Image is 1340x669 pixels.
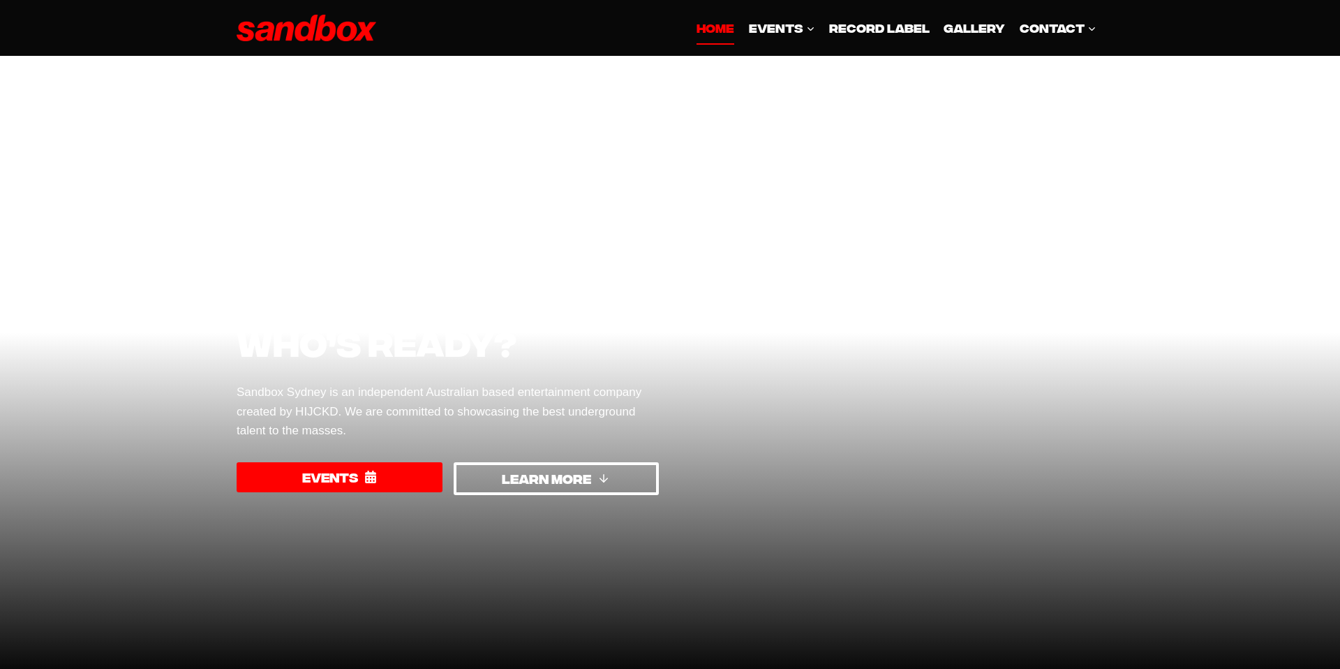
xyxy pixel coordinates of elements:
a: Record Label [822,11,937,45]
a: CONTACT [1013,11,1103,45]
span: LEARN MORE [502,469,591,489]
a: EVENTS [742,11,822,45]
p: Sandbox Sydney is an independent Australian based entertainment company created by HIJCKD. We are... [237,383,659,440]
span: EVENTS [302,467,358,487]
img: Sandbox [237,15,376,42]
a: GALLERY [937,11,1012,45]
span: CONTACT [1020,18,1096,37]
a: LEARN MORE [454,462,660,495]
a: HOME [690,11,741,45]
h1: Sydney’s biggest monthly event, who’s ready? [237,215,659,366]
a: EVENTS [237,462,442,492]
nav: Primary Navigation [690,11,1103,45]
span: EVENTS [749,18,815,37]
